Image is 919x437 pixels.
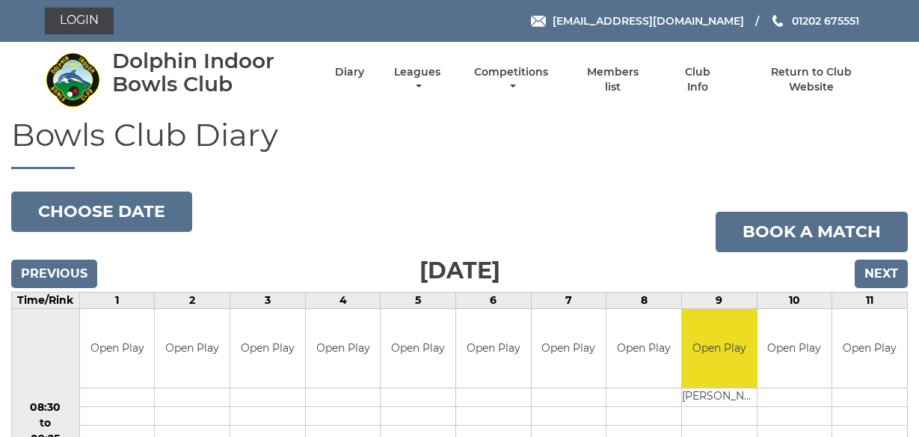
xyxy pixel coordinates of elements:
[381,293,456,309] td: 5
[855,260,908,288] input: Next
[230,293,306,309] td: 3
[757,309,832,388] td: Open Play
[770,13,859,29] a: Phone us 01202 675551
[682,309,757,388] td: Open Play
[578,65,647,94] a: Members list
[381,309,455,388] td: Open Play
[606,293,682,309] td: 8
[531,16,546,27] img: Email
[45,52,101,108] img: Dolphin Indoor Bowls Club
[305,293,381,309] td: 4
[11,117,908,169] h1: Bowls Club Diary
[716,212,908,252] a: Book a match
[80,309,155,388] td: Open Play
[390,65,444,94] a: Leagues
[456,309,531,388] td: Open Play
[79,293,155,309] td: 1
[757,293,832,309] td: 10
[155,309,230,388] td: Open Play
[456,293,532,309] td: 6
[155,293,230,309] td: 2
[230,309,305,388] td: Open Play
[11,260,97,288] input: Previous
[832,309,907,388] td: Open Play
[532,309,606,388] td: Open Play
[112,49,309,96] div: Dolphin Indoor Bowls Club
[531,13,744,29] a: Email [EMAIL_ADDRESS][DOMAIN_NAME]
[748,65,874,94] a: Return to Club Website
[681,293,757,309] td: 9
[306,309,381,388] td: Open Play
[553,14,744,28] span: [EMAIL_ADDRESS][DOMAIN_NAME]
[531,293,606,309] td: 7
[674,65,722,94] a: Club Info
[792,14,859,28] span: 01202 675551
[45,7,114,34] a: Login
[832,293,908,309] td: 11
[11,192,192,232] button: Choose date
[471,65,553,94] a: Competitions
[12,293,80,309] td: Time/Rink
[606,309,681,388] td: Open Play
[772,15,783,27] img: Phone us
[335,65,364,79] a: Diary
[682,388,757,406] td: [PERSON_NAME]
